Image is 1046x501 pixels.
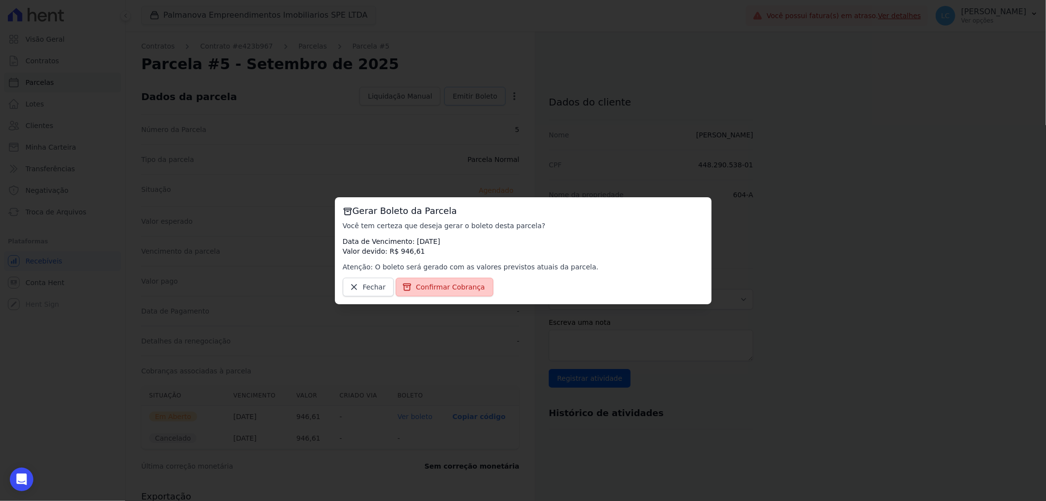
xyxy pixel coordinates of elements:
span: Confirmar Cobrança [416,282,485,292]
p: Atenção: O boleto será gerado com as valores previstos atuais da parcela. [343,262,704,272]
div: Open Intercom Messenger [10,468,33,491]
h3: Gerar Boleto da Parcela [343,205,704,217]
span: Fechar [363,282,386,292]
p: Data de Vencimento: [DATE] Valor devido: R$ 946,61 [343,237,704,256]
a: Fechar [343,278,394,296]
p: Você tem certeza que deseja gerar o boleto desta parcela? [343,221,704,231]
a: Confirmar Cobrança [396,278,493,296]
